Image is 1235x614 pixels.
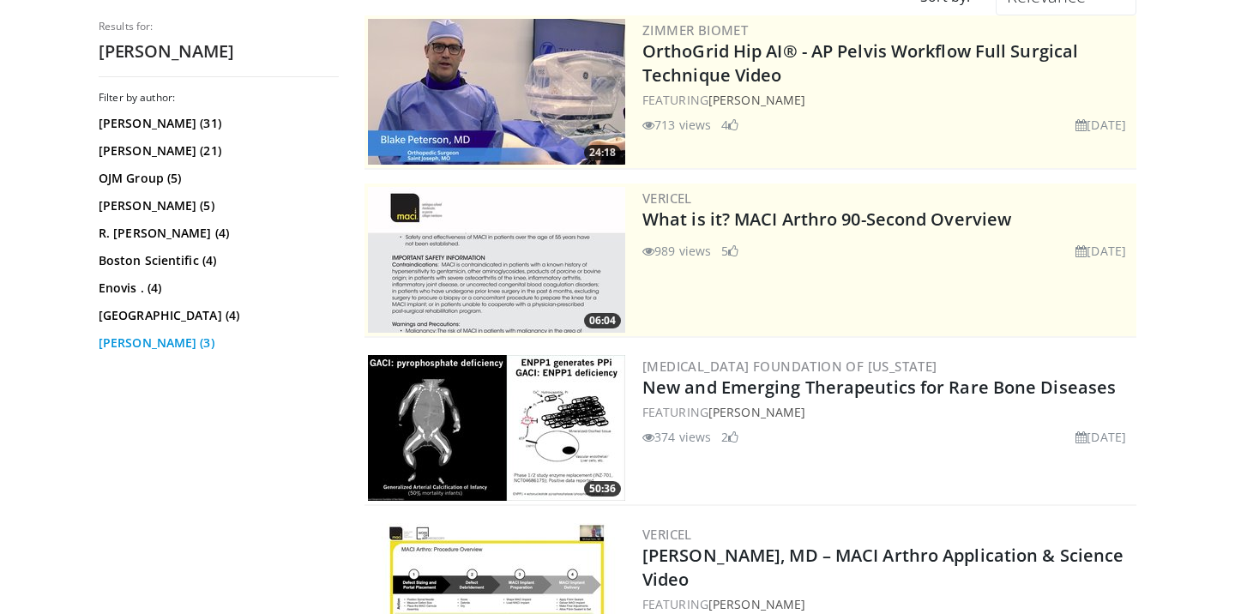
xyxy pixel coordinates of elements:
[584,145,621,160] span: 24:18
[642,242,711,260] li: 989 views
[99,197,334,214] a: [PERSON_NAME] (5)
[708,92,805,108] a: [PERSON_NAME]
[99,307,334,324] a: [GEOGRAPHIC_DATA] (4)
[708,404,805,420] a: [PERSON_NAME]
[642,91,1133,109] div: FEATURING
[99,91,339,105] h3: Filter by author:
[99,252,334,269] a: Boston Scientific (4)
[642,544,1124,591] a: [PERSON_NAME], MD – MACI Arthro Application & Science Video
[99,40,339,63] h2: [PERSON_NAME]
[642,595,1133,613] div: FEATURING
[368,187,625,333] a: 06:04
[642,190,692,207] a: Vericel
[642,526,692,543] a: Vericel
[642,428,711,446] li: 374 views
[642,39,1078,87] a: OrthoGrid Hip AI® - AP Pelvis Workflow Full Surgical Technique Video
[368,187,625,333] img: aa6cc8ed-3dbf-4b6a-8d82-4a06f68b6688.300x170_q85_crop-smart_upscale.jpg
[99,334,334,352] a: [PERSON_NAME] (3)
[642,21,748,39] a: Zimmer Biomet
[642,376,1116,399] a: New and Emerging Therapeutics for Rare Bone Diseases
[642,403,1133,421] div: FEATURING
[368,355,625,501] img: 1e36ea52-5f22-4dc8-9761-ee101342ae16.300x170_q85_crop-smart_upscale.jpg
[99,142,334,160] a: [PERSON_NAME] (21)
[368,19,625,165] a: 24:18
[368,355,625,501] a: 50:36
[99,20,339,33] p: Results for:
[642,358,937,375] a: [MEDICAL_DATA] Foundation of [US_STATE]
[642,116,711,134] li: 713 views
[1075,116,1126,134] li: [DATE]
[708,596,805,612] a: [PERSON_NAME]
[584,313,621,328] span: 06:04
[642,208,1011,231] a: What is it? MACI Arthro 90-Second Overview
[721,428,738,446] li: 2
[99,225,334,242] a: R. [PERSON_NAME] (4)
[1075,428,1126,446] li: [DATE]
[721,116,738,134] li: 4
[99,170,334,187] a: OJM Group (5)
[721,242,738,260] li: 5
[368,19,625,165] img: c80c1d29-5d08-4b57-b833-2b3295cd5297.300x170_q85_crop-smart_upscale.jpg
[99,280,334,297] a: Enovis . (4)
[584,481,621,497] span: 50:36
[99,115,334,132] a: [PERSON_NAME] (31)
[1075,242,1126,260] li: [DATE]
